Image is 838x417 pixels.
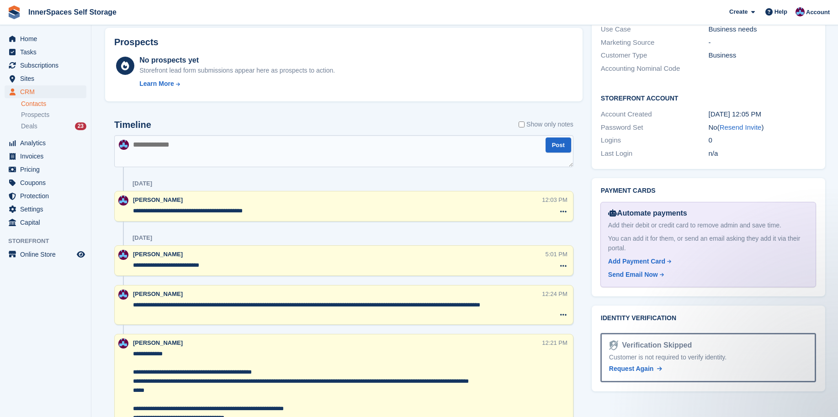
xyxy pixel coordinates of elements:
[20,176,75,189] span: Coupons
[601,93,816,102] h2: Storefront Account
[709,148,817,159] div: n/a
[608,257,665,266] div: Add Payment Card
[139,79,174,89] div: Learn More
[7,5,21,19] img: stora-icon-8386f47178a22dfd0bd8f6a31ec36ba5ce8667c1dd55bd0f319d3a0aa187defe.svg
[542,290,568,298] div: 12:24 PM
[5,190,86,202] a: menu
[133,234,152,242] div: [DATE]
[720,123,762,131] a: Resend Invite
[519,120,525,129] input: Show only notes
[601,122,709,133] div: Password Set
[20,216,75,229] span: Capital
[75,249,86,260] a: Preview store
[608,257,805,266] a: Add Payment Card
[118,250,128,260] img: Paul Allo
[601,37,709,48] div: Marketing Source
[609,365,654,372] span: Request Again
[5,72,86,85] a: menu
[545,250,567,259] div: 5:01 PM
[8,237,91,246] span: Storefront
[20,137,75,149] span: Analytics
[118,290,128,300] img: Paul Allo
[609,340,618,350] img: Identity Verification Ready
[601,187,816,195] h2: Payment cards
[133,290,183,297] span: [PERSON_NAME]
[20,46,75,58] span: Tasks
[21,121,86,131] a: Deals 23
[5,137,86,149] a: menu
[21,111,49,119] span: Prospects
[601,63,709,74] div: Accounting Nominal Code
[5,203,86,216] a: menu
[5,176,86,189] a: menu
[20,32,75,45] span: Home
[709,122,817,133] div: No
[133,251,183,258] span: [PERSON_NAME]
[114,120,151,130] h2: Timeline
[114,37,159,48] h2: Prospects
[139,55,335,66] div: No prospects yet
[20,248,75,261] span: Online Store
[5,163,86,176] a: menu
[20,150,75,163] span: Invoices
[717,123,764,131] span: ( )
[709,109,817,120] div: [DATE] 12:05 PM
[21,100,86,108] a: Contacts
[25,5,120,20] a: InnerSpaces Self Storage
[20,203,75,216] span: Settings
[5,46,86,58] a: menu
[601,315,816,322] h2: Identity verification
[5,85,86,98] a: menu
[608,221,808,230] div: Add their debit or credit card to remove admin and save time.
[542,338,568,347] div: 12:21 PM
[20,72,75,85] span: Sites
[20,190,75,202] span: Protection
[601,109,709,120] div: Account Created
[119,140,129,150] img: Paul Allo
[609,364,662,374] a: Request Again
[774,7,787,16] span: Help
[133,196,183,203] span: [PERSON_NAME]
[709,24,817,35] div: Business needs
[709,37,817,48] div: -
[21,110,86,120] a: Prospects
[601,135,709,146] div: Logins
[20,59,75,72] span: Subscriptions
[139,79,335,89] a: Learn More
[133,339,183,346] span: [PERSON_NAME]
[5,150,86,163] a: menu
[139,66,335,75] div: Storefront lead form submissions appear here as prospects to action.
[601,24,709,35] div: Use Case
[608,234,808,253] div: You can add it for them, or send an email asking they add it via their portal.
[20,163,75,176] span: Pricing
[618,340,692,351] div: Verification Skipped
[729,7,748,16] span: Create
[601,50,709,61] div: Customer Type
[21,122,37,131] span: Deals
[806,8,830,17] span: Account
[542,195,568,204] div: 12:03 PM
[709,50,817,61] div: Business
[609,353,807,362] div: Customer is not required to verify identity.
[519,120,573,129] label: Show only notes
[133,180,152,187] div: [DATE]
[546,137,571,153] button: Post
[118,338,128,348] img: Paul Allo
[608,270,658,280] div: Send Email Now
[601,148,709,159] div: Last Login
[608,208,808,219] div: Automate payments
[5,32,86,45] a: menu
[796,7,805,16] img: Paul Allo
[118,195,128,206] img: Paul Allo
[5,216,86,229] a: menu
[5,59,86,72] a: menu
[20,85,75,98] span: CRM
[5,248,86,261] a: menu
[709,135,817,146] div: 0
[75,122,86,130] div: 23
